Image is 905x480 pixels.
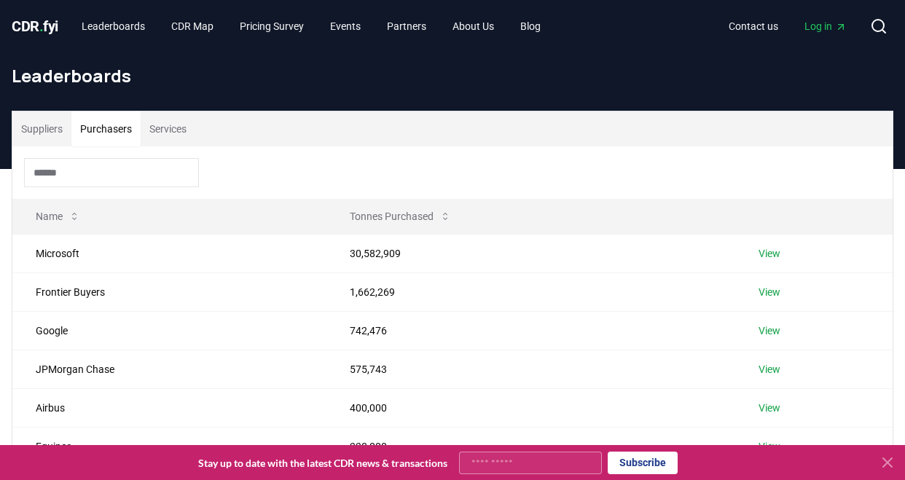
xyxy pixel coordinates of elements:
[509,13,552,39] a: Blog
[70,13,552,39] nav: Main
[71,111,141,146] button: Purchasers
[717,13,790,39] a: Contact us
[717,13,858,39] nav: Main
[39,17,44,35] span: .
[804,19,847,34] span: Log in
[759,439,780,454] a: View
[70,13,157,39] a: Leaderboards
[375,13,438,39] a: Partners
[793,13,858,39] a: Log in
[141,111,195,146] button: Services
[326,427,735,465] td: 330,000
[12,16,58,36] a: CDR.fyi
[12,427,326,465] td: Equinor
[12,388,326,427] td: Airbus
[326,272,735,311] td: 1,662,269
[160,13,225,39] a: CDR Map
[24,202,92,231] button: Name
[759,401,780,415] a: View
[759,285,780,299] a: View
[12,17,58,35] span: CDR fyi
[759,246,780,261] a: View
[759,362,780,377] a: View
[338,202,463,231] button: Tonnes Purchased
[759,323,780,338] a: View
[326,350,735,388] td: 575,743
[318,13,372,39] a: Events
[12,64,893,87] h1: Leaderboards
[12,272,326,311] td: Frontier Buyers
[12,234,326,272] td: Microsoft
[12,311,326,350] td: Google
[326,311,735,350] td: 742,476
[228,13,316,39] a: Pricing Survey
[326,388,735,427] td: 400,000
[12,111,71,146] button: Suppliers
[326,234,735,272] td: 30,582,909
[441,13,506,39] a: About Us
[12,350,326,388] td: JPMorgan Chase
